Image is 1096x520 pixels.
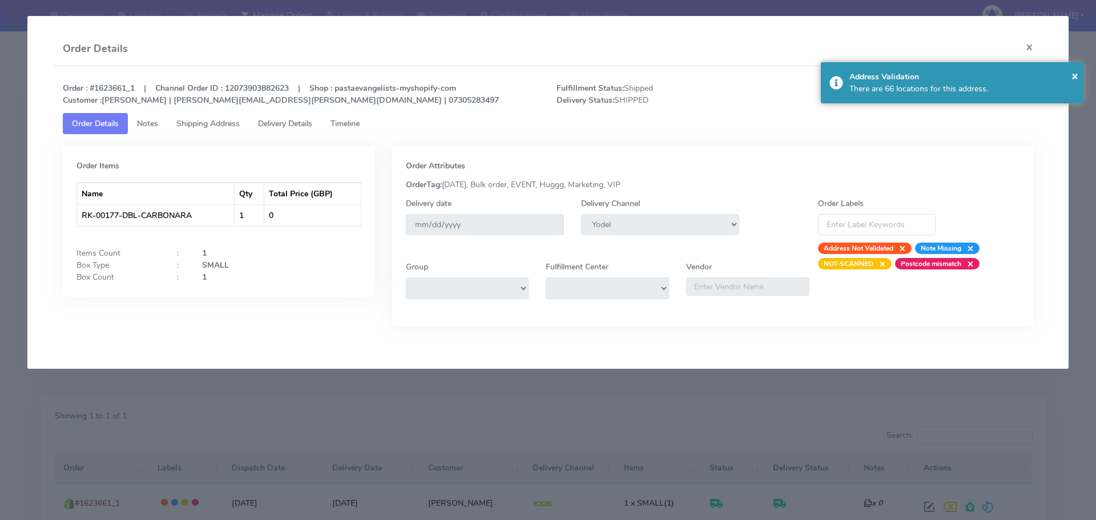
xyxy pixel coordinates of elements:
[168,271,194,283] div: :
[68,271,168,283] div: Box Count
[1017,32,1042,62] button: Close
[168,247,194,259] div: :
[893,243,906,254] span: ×
[68,247,168,259] div: Items Count
[72,118,119,129] span: Order Details
[68,259,168,271] div: Box Type
[202,248,207,259] strong: 1
[581,197,640,209] label: Delivery Channel
[77,183,235,204] th: Name
[63,113,1034,134] ul: Tabs
[406,179,442,190] strong: OrderTag:
[961,243,974,254] span: ×
[331,118,360,129] span: Timeline
[63,95,102,106] strong: Customer :
[176,118,240,129] span: Shipping Address
[264,183,360,204] th: Total Price (GBP)
[1071,67,1078,84] button: Close
[548,82,795,106] span: Shipped SHIPPED
[557,83,624,94] strong: Fulfillment Status:
[557,95,614,106] strong: Delivery Status:
[818,197,864,209] label: Order Labels
[1071,68,1078,83] span: ×
[63,41,128,57] h4: Order Details
[235,183,265,204] th: Qty
[77,204,235,226] td: RK-00177-DBL-CARBONARA
[921,244,961,253] strong: Note Missing
[264,204,360,226] td: 0
[202,272,207,283] strong: 1
[76,160,119,171] strong: Order Items
[168,259,194,271] div: :
[258,118,312,129] span: Delivery Details
[818,214,936,235] input: Enter Label Keywords
[406,197,452,209] label: Delivery date
[137,118,158,129] span: Notes
[546,261,609,273] label: Fulfillment Center
[63,83,499,106] strong: Order : #1623661_1 | Channel Order ID : 12073903882623 | Shop : pastaevangelists-myshopify-com [P...
[901,259,961,268] strong: Postcode mismatch
[686,277,809,296] input: Enter Vendor Name
[202,260,229,271] strong: SMALL
[397,179,1029,191] div: [DATE], Bulk order, EVENT, Huggg, Marketing, VIP
[849,71,1075,83] div: Address Validation
[686,261,712,273] label: Vendor
[849,83,1075,95] div: There are 66 locations for this address.
[961,258,974,269] span: ×
[235,204,265,226] td: 1
[824,259,873,268] strong: NOT-SCANNED
[873,258,886,269] span: ×
[824,244,893,253] strong: Address Not Validated
[406,261,428,273] label: Group
[406,160,465,171] strong: Order Attributes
